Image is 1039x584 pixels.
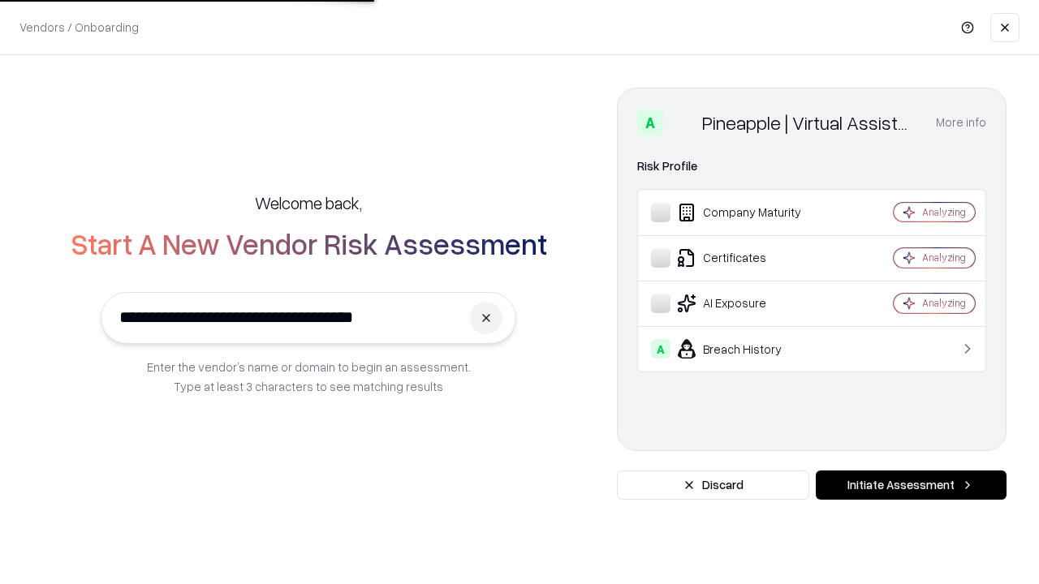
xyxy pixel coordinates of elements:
[651,248,845,268] div: Certificates
[255,191,362,214] h5: Welcome back,
[617,470,809,500] button: Discard
[651,339,845,359] div: Breach History
[702,109,916,135] div: Pineapple | Virtual Assistant Agency
[651,294,845,313] div: AI Exposure
[147,357,471,396] p: Enter the vendor’s name or domain to begin an assessment. Type at least 3 characters to see match...
[922,205,966,219] div: Analyzing
[71,227,547,260] h2: Start A New Vendor Risk Assessment
[637,109,663,135] div: A
[936,108,986,137] button: More info
[19,19,139,36] p: Vendors / Onboarding
[816,470,1007,500] button: Initiate Assessment
[922,296,966,310] div: Analyzing
[651,339,670,359] div: A
[637,157,986,176] div: Risk Profile
[651,203,845,222] div: Company Maturity
[670,109,696,135] img: Pineapple | Virtual Assistant Agency
[922,251,966,264] div: Analyzing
